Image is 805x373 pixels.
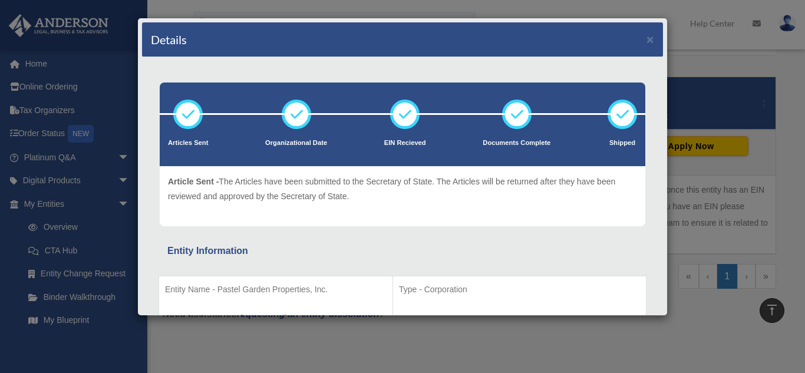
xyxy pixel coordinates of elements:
[168,177,219,186] span: Article Sent -
[646,33,654,45] button: ×
[151,31,187,48] h4: Details
[165,311,387,326] p: Organization State - [US_STATE]
[399,282,640,297] p: Type - Corporation
[608,137,637,149] p: Shipped
[167,243,638,259] div: Entity Information
[168,137,208,149] p: Articles Sent
[399,311,640,326] p: Structure -
[483,137,550,149] p: Documents Complete
[265,137,327,149] p: Organizational Date
[384,137,426,149] p: EIN Recieved
[168,174,637,203] p: The Articles have been submitted to the Secretary of State. The Articles will be returned after t...
[165,282,387,297] p: Entity Name - Pastel Garden Properties, Inc.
